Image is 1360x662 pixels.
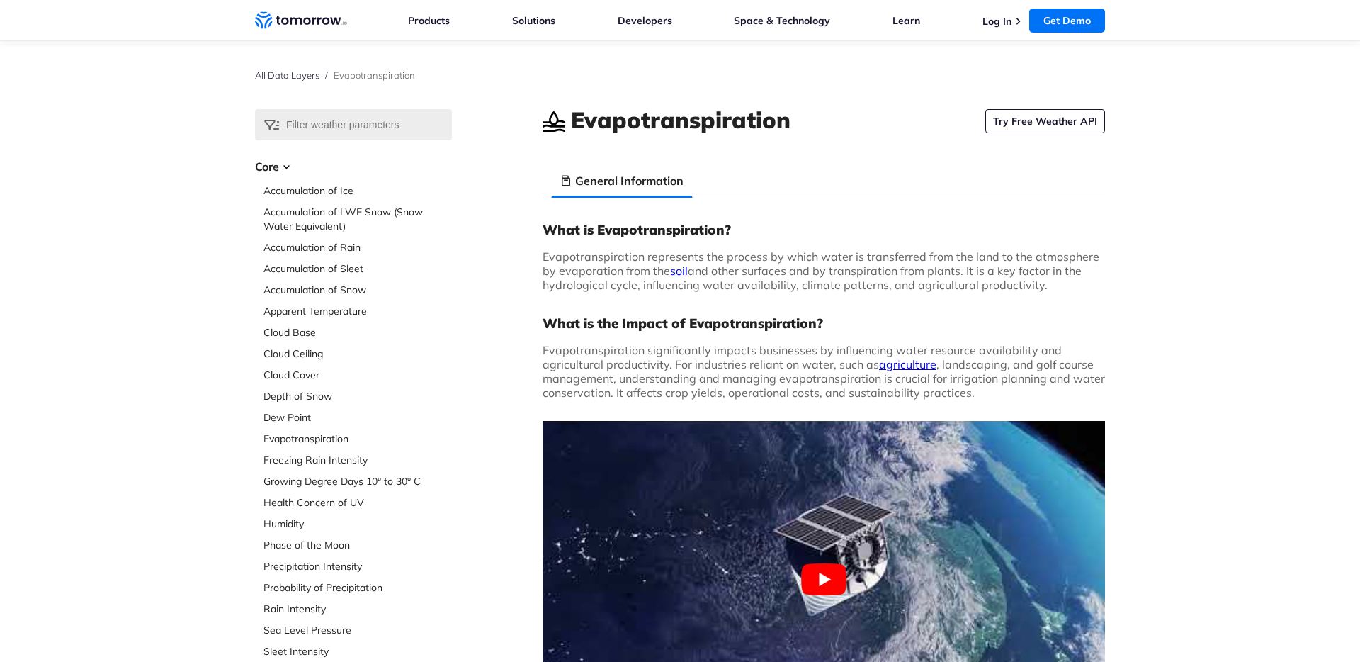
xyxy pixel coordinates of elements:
h3: What is the Impact of Evapotranspiration? [543,315,1105,332]
a: Growing Degree Days 10° to 30° C [263,474,452,488]
span: / [325,69,328,81]
a: Accumulation of Sleet [263,262,452,276]
a: All Data Layers [255,69,319,81]
h3: Core [255,158,452,175]
a: Humidity [263,517,452,531]
a: Cloud Base [263,325,452,340]
a: Accumulation of Snow [263,283,452,297]
a: Products [408,14,450,27]
a: soil [670,264,688,278]
a: Cloud Ceiling [263,347,452,361]
a: Evapotranspiration [263,432,452,446]
a: Dew Point [263,410,452,425]
a: Freezing Rain Intensity [263,453,452,467]
a: agriculture [879,357,936,371]
a: Sea Level Pressure [263,623,452,637]
a: Accumulation of Ice [263,184,452,198]
span: Evapotranspiration significantly impacts businesses by influencing water resource availability an... [543,343,1105,400]
a: Phase of the Moon [263,538,452,552]
a: Accumulation of Rain [263,240,452,254]
a: Depth of Snow [263,389,452,403]
a: Developers [618,14,672,27]
a: Space & Technology [734,14,830,27]
a: Log In [982,15,1011,28]
a: Get Demo [1029,9,1105,33]
h3: What is Evapotranspiration? [543,221,1105,238]
a: Rain Intensity [263,602,452,616]
a: Precipitation Intensity [263,559,452,573]
input: Filter weather parameters [255,109,452,140]
a: Accumulation of LWE Snow (Snow Water Equivalent) [263,205,452,233]
a: Apparent Temperature [263,304,452,318]
h1: Evapotranspiration [571,104,790,135]
a: Cloud Cover [263,368,452,382]
a: Solutions [512,14,555,27]
a: Sleet Intensity [263,644,452,658]
a: Try Free Weather API [985,109,1105,133]
li: General Information [551,164,692,198]
a: Probability of Precipitation [263,580,452,595]
span: Evapotranspiration represents the process by which water is transferred from the land to the atmo... [543,249,1099,292]
h3: General Information [575,172,684,189]
span: Evapotranspiration [334,69,415,81]
a: Home link [255,10,347,31]
a: Learn [892,14,920,27]
a: Health Concern of UV [263,495,452,510]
